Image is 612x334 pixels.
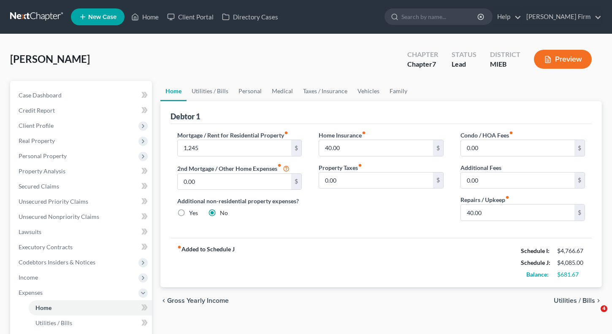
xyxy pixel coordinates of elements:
[352,81,385,101] a: Vehicles
[189,209,198,217] label: Yes
[460,131,513,140] label: Condo / HOA Fees
[177,197,302,205] label: Additional non-residential property expenses?
[19,122,54,129] span: Client Profile
[19,92,62,99] span: Case Dashboard
[291,174,301,190] div: $
[432,60,436,68] span: 7
[160,297,229,304] button: chevron_left Gross Yearly Income
[12,224,152,240] a: Lawsuits
[19,289,43,296] span: Expenses
[461,172,575,189] input: --
[319,131,366,140] label: Home Insurance
[490,59,520,69] div: MIEB
[167,297,229,304] span: Gross Yearly Income
[12,240,152,255] a: Executory Contracts
[12,88,152,103] a: Case Dashboard
[178,174,292,190] input: --
[19,259,95,266] span: Codebtors Insiders & Notices
[521,247,550,254] strong: Schedule I:
[19,213,99,220] span: Unsecured Nonpriority Claims
[490,50,520,59] div: District
[19,167,65,175] span: Property Analysis
[19,228,41,235] span: Lawsuits
[407,50,438,59] div: Chapter
[171,111,200,121] div: Debtor 1
[19,243,73,250] span: Executory Contracts
[362,131,366,135] i: fiber_manual_record
[460,163,501,172] label: Additional Fees
[220,209,228,217] label: No
[233,81,267,101] a: Personal
[460,195,509,204] label: Repairs / Upkeep
[461,205,575,221] input: --
[601,305,607,312] span: 4
[401,9,479,24] input: Search by name...
[10,53,90,65] span: [PERSON_NAME]
[534,50,592,69] button: Preview
[433,140,443,156] div: $
[557,259,585,267] div: $4,085.00
[19,183,59,190] span: Secured Claims
[505,195,509,199] i: fiber_manual_record
[12,103,152,118] a: Credit Report
[574,140,585,156] div: $
[509,131,513,135] i: fiber_manual_record
[407,59,438,69] div: Chapter
[35,319,72,326] span: Utilities / Bills
[267,81,298,101] a: Medical
[19,137,55,144] span: Real Property
[554,297,602,304] button: Utilities / Bills chevron_right
[29,315,152,331] a: Utilities / Bills
[19,274,38,281] span: Income
[12,164,152,179] a: Property Analysis
[218,9,282,24] a: Directory Cases
[452,50,477,59] div: Status
[298,81,352,101] a: Taxes / Insurance
[583,305,604,326] iframe: Intercom live chat
[29,300,152,315] a: Home
[319,163,362,172] label: Property Taxes
[177,163,290,173] label: 2nd Mortgage / Other Home Expenses
[35,304,51,311] span: Home
[177,245,235,280] strong: Added to Schedule J
[12,194,152,209] a: Unsecured Priority Claims
[12,209,152,224] a: Unsecured Nonpriority Claims
[574,172,585,189] div: $
[595,297,602,304] i: chevron_right
[521,259,550,266] strong: Schedule J:
[284,131,288,135] i: fiber_manual_record
[452,59,477,69] div: Lead
[557,270,585,279] div: $681.67
[557,247,585,255] div: $4,766.67
[461,140,575,156] input: --
[127,9,163,24] a: Home
[19,107,55,114] span: Credit Report
[177,131,288,140] label: Mortgage / Rent for Residential Property
[160,297,167,304] i: chevron_left
[291,140,301,156] div: $
[178,140,292,156] input: --
[88,14,116,20] span: New Case
[522,9,601,24] a: [PERSON_NAME] Firm
[277,163,282,167] i: fiber_manual_record
[433,172,443,189] div: $
[319,140,433,156] input: --
[160,81,187,101] a: Home
[319,172,433,189] input: --
[493,9,521,24] a: Help
[19,152,67,159] span: Personal Property
[554,297,595,304] span: Utilities / Bills
[12,179,152,194] a: Secured Claims
[187,81,233,101] a: Utilities / Bills
[358,163,362,167] i: fiber_manual_record
[385,81,412,101] a: Family
[526,271,549,278] strong: Balance:
[574,205,585,221] div: $
[163,9,218,24] a: Client Portal
[177,245,181,249] i: fiber_manual_record
[19,198,88,205] span: Unsecured Priority Claims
